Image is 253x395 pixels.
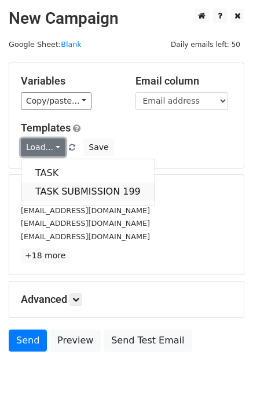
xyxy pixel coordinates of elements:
[50,330,101,352] a: Preview
[9,40,82,49] small: Google Sheet:
[21,232,150,241] small: [EMAIL_ADDRESS][DOMAIN_NAME]
[21,122,71,134] a: Templates
[104,330,192,352] a: Send Test Email
[167,38,244,51] span: Daily emails left: 50
[21,219,150,228] small: [EMAIL_ADDRESS][DOMAIN_NAME]
[21,164,155,182] a: TASK
[21,248,69,263] a: +18 more
[9,9,244,28] h2: New Campaign
[21,75,118,87] h5: Variables
[21,138,65,156] a: Load...
[195,339,253,395] iframe: Chat Widget
[135,75,233,87] h5: Email column
[21,92,91,110] a: Copy/paste...
[167,40,244,49] a: Daily emails left: 50
[21,206,150,215] small: [EMAIL_ADDRESS][DOMAIN_NAME]
[21,293,232,306] h5: Advanced
[83,138,113,156] button: Save
[21,182,155,201] a: TASK SUBMISSION 199
[9,330,47,352] a: Send
[61,40,82,49] a: Blank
